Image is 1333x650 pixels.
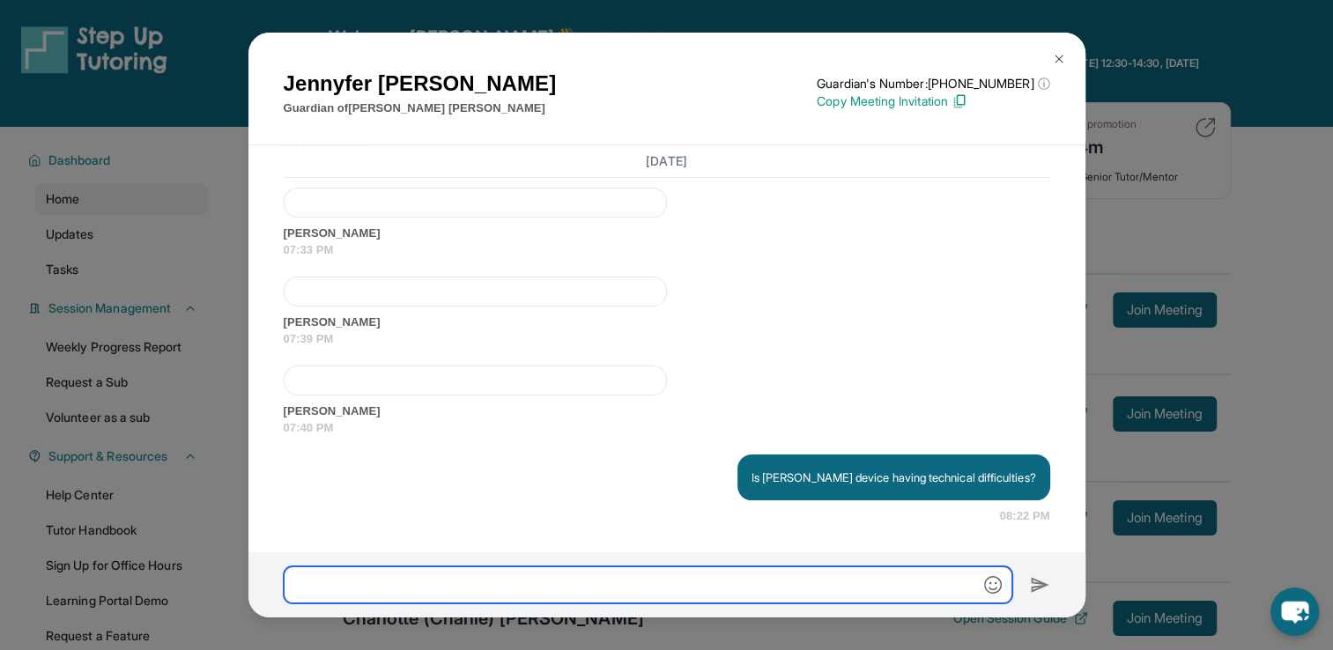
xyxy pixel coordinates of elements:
[817,92,1049,110] p: Copy Meeting Invitation
[1000,507,1050,525] span: 08:22 PM
[284,68,557,100] h1: Jennyfer [PERSON_NAME]
[284,314,1050,331] span: [PERSON_NAME]
[284,419,1050,437] span: 07:40 PM
[284,403,1050,420] span: [PERSON_NAME]
[1030,574,1050,595] img: Send icon
[284,241,1050,259] span: 07:33 PM
[284,225,1050,242] span: [PERSON_NAME]
[952,93,967,109] img: Copy Icon
[752,469,1036,486] p: Is [PERSON_NAME] device having technical difficulties?
[1052,52,1066,66] img: Close Icon
[1037,75,1049,92] span: ⓘ
[817,75,1049,92] p: Guardian's Number: [PHONE_NUMBER]
[284,152,1050,170] h3: [DATE]
[1270,587,1319,636] button: chat-button
[284,330,1050,348] span: 07:39 PM
[984,576,1002,594] img: Emoji
[284,100,557,117] p: Guardian of [PERSON_NAME] [PERSON_NAME]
